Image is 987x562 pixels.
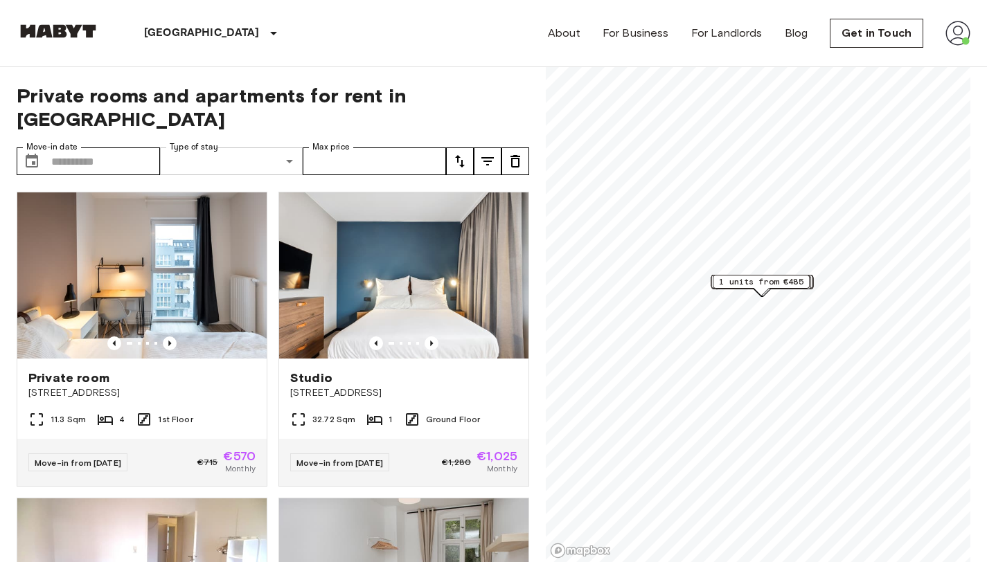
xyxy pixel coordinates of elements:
[487,462,517,475] span: Monthly
[711,275,813,296] div: Map marker
[51,413,86,426] span: 11.3 Sqm
[163,336,177,350] button: Previous image
[158,413,193,426] span: 1st Floor
[290,386,517,400] span: [STREET_ADDRESS]
[35,457,121,468] span: Move-in from [DATE]
[426,413,481,426] span: Ground Floor
[18,147,46,175] button: Choose date
[197,456,218,469] span: €715
[17,24,100,38] img: Habyt
[785,25,808,42] a: Blog
[712,275,814,297] div: Map marker
[830,19,923,48] a: Get in Touch
[550,543,611,559] a: Mapbox logo
[223,450,256,462] span: €570
[144,25,260,42] p: [GEOGRAPHIC_DATA]
[712,275,814,296] div: Map marker
[296,457,383,468] span: Move-in from [DATE]
[442,456,471,469] span: €1,280
[548,25,580,42] a: About
[312,141,350,153] label: Max price
[446,147,474,175] button: tune
[312,413,355,426] span: 32.72 Sqm
[170,141,218,153] label: Type of stay
[279,192,528,359] img: Marketing picture of unit DE-01-481-006-01
[474,147,501,175] button: tune
[28,370,109,386] span: Private room
[17,192,267,487] a: Marketing picture of unit DE-01-12-003-01QPrevious imagePrevious imagePrivate room[STREET_ADDRESS...
[603,25,669,42] a: For Business
[945,21,970,46] img: avatar
[369,336,383,350] button: Previous image
[17,84,529,131] span: Private rooms and apartments for rent in [GEOGRAPHIC_DATA]
[278,192,529,487] a: Marketing picture of unit DE-01-481-006-01Previous imagePrevious imageStudio[STREET_ADDRESS]32.72...
[691,25,763,42] a: For Landlords
[119,413,125,426] span: 4
[425,336,438,350] button: Previous image
[501,147,529,175] button: tune
[225,462,256,475] span: Monthly
[290,370,332,386] span: Studio
[107,336,121,350] button: Previous image
[28,386,256,400] span: [STREET_ADDRESS]
[389,413,392,426] span: 1
[17,192,267,359] img: Marketing picture of unit DE-01-12-003-01Q
[26,141,78,153] label: Move-in date
[477,450,517,462] span: €1,025
[713,275,810,296] div: Map marker
[719,275,803,288] span: 1 units from €485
